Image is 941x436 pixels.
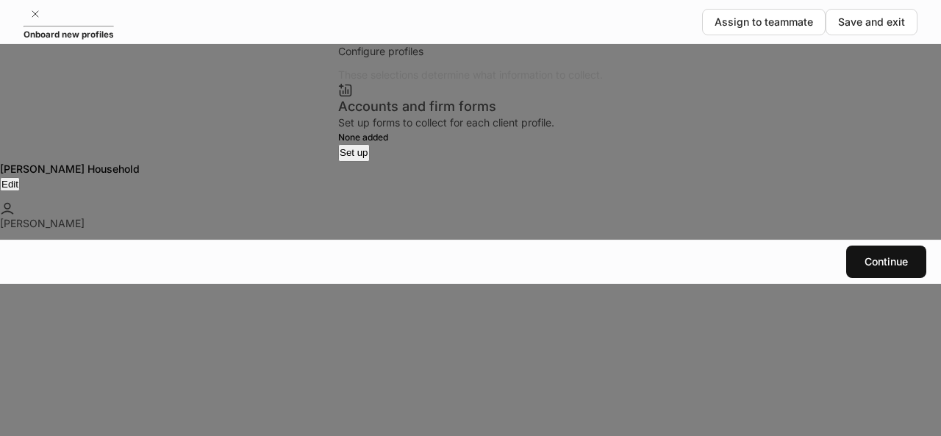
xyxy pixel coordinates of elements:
div: Set up forms to collect for each client profile. [338,115,603,130]
div: Assign to teammate [715,15,813,29]
h6: None added [338,130,603,144]
div: Edit [1,179,18,190]
div: Accounts and firm forms [338,98,603,115]
div: Configure profiles [338,44,603,59]
div: Save and exit [838,15,905,29]
h5: Onboard new profiles [24,27,114,42]
div: These selections determine what information to collect. [338,59,603,82]
div: Set up [340,146,368,160]
div: Continue [865,254,908,269]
